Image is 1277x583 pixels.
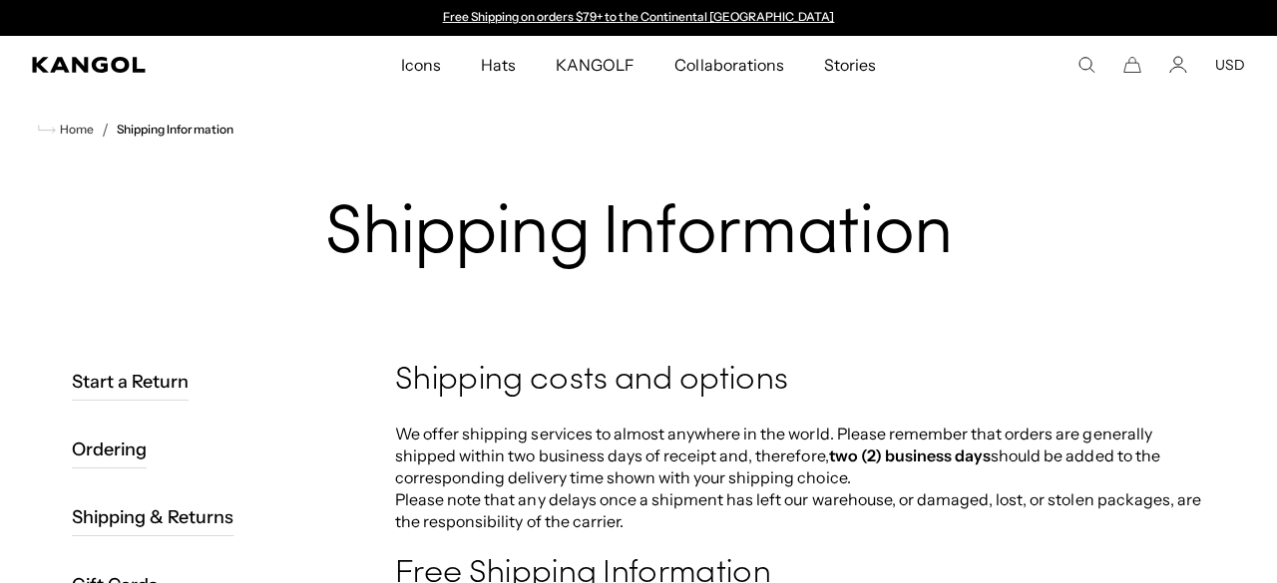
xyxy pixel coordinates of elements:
span: Home [56,123,94,137]
a: Ordering [72,431,147,468]
div: 1 of 2 [433,10,844,26]
p: We offer shipping services to almost anywhere in the world. Please remember that orders are gener... [395,423,1213,532]
li: / [94,118,109,142]
a: Start a Return [72,363,189,401]
a: Shipping Information [117,123,233,137]
button: Cart [1123,56,1141,74]
a: Icons [381,36,461,94]
span: Hats [481,36,516,94]
span: Icons [401,36,441,94]
a: Shipping & Returns [72,498,234,536]
button: USD [1215,56,1245,74]
span: Collaborations [674,36,783,94]
a: Stories [804,36,896,94]
h1: Shipping Information [64,197,1213,273]
a: Free Shipping on orders $79+ to the Continental [GEOGRAPHIC_DATA] [443,9,835,24]
a: Account [1169,56,1187,74]
span: KANGOLF [556,36,635,94]
strong: two (2) business days [829,445,992,465]
a: Home [38,121,94,139]
h4: Shipping costs and options [395,361,1213,401]
a: KANGOLF [536,36,654,94]
a: Collaborations [654,36,803,94]
summary: Search here [1077,56,1095,74]
a: Hats [461,36,536,94]
a: Kangol [32,57,264,73]
div: Announcement [433,10,844,26]
span: Stories [824,36,876,94]
slideshow-component: Announcement bar [433,10,844,26]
